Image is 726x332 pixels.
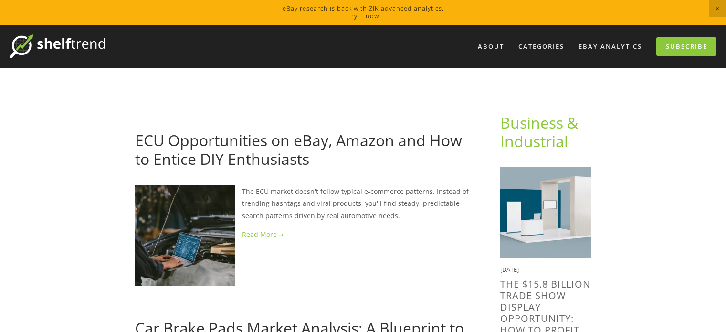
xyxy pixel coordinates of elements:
[500,167,591,258] img: The $15.8 Billion Trade Show Display Opportunity: How to Profit from selling in 2025
[347,11,379,20] a: Try it now
[135,185,470,222] p: The ECU market doesn't follow typical e-commerce patterns. Instead of trending hashtags and viral...
[472,39,510,54] a: About
[500,265,519,274] time: [DATE]
[10,34,105,58] img: ShelfTrend
[656,37,716,56] a: Subscribe
[500,112,582,151] a: Business & Industrial
[512,39,570,54] div: Categories
[135,115,157,124] a: [DATE]
[135,185,235,286] img: ECU Opportunities on eBay, Amazon and How to Entice DIY Enthusiasts
[242,303,263,312] a: [DATE]
[135,130,462,169] a: ECU Opportunities on eBay, Amazon and How to Entice DIY Enthusiasts
[572,39,648,54] a: eBay Analytics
